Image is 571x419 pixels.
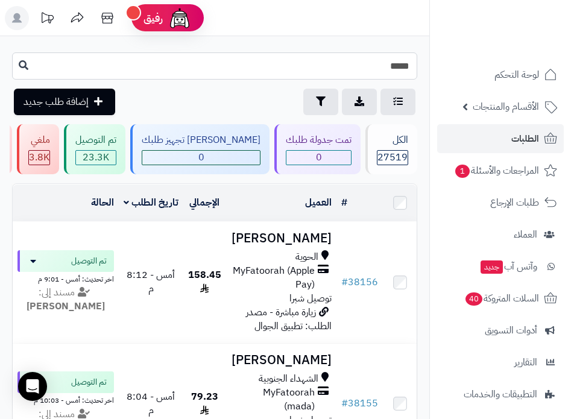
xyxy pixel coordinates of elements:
[464,290,539,307] span: السلات المتروكة
[32,6,62,33] a: تحديثات المنصة
[289,291,332,306] span: توصيل شبرا
[127,389,175,418] span: أمس - 8:04 م
[231,386,315,414] span: MyFatoorah (mada)
[27,299,105,313] strong: [PERSON_NAME]
[437,316,564,345] a: أدوات التسويق
[75,133,116,147] div: تم التوصيل
[142,151,260,165] span: 0
[455,165,470,178] span: 1
[17,393,114,406] div: اخر تحديث: أمس - 10:03 م
[91,195,114,210] a: الحالة
[128,124,272,174] a: [PERSON_NAME] تجهيز طلبك 0
[437,124,564,153] a: الطلبات
[62,124,128,174] a: تم التوصيل 23.3K
[363,124,420,174] a: الكل27519
[286,151,351,165] span: 0
[17,272,114,285] div: اخر تحديث: أمس - 9:01 م
[514,226,537,243] span: العملاء
[514,354,537,371] span: التقارير
[259,372,318,386] span: الشهداء الجنوبية
[28,133,50,147] div: ملغي
[14,89,115,115] a: إضافة طلب جديد
[341,195,347,210] a: #
[71,376,107,388] span: تم التوصيل
[479,258,537,275] span: وآتس آب
[464,386,537,403] span: التطبيقات والخدمات
[341,275,378,289] a: #38156
[454,162,539,179] span: المراجعات والأسئلة
[481,260,503,274] span: جديد
[490,194,539,211] span: طلبات الإرجاع
[465,292,482,306] span: 40
[494,66,539,83] span: لوحة التحكم
[295,250,318,264] span: الحوية
[18,372,47,401] div: Open Intercom Messenger
[377,151,408,165] span: 27519
[144,11,163,25] span: رفيق
[189,195,219,210] a: الإجمالي
[24,95,89,109] span: إضافة طلب جديد
[437,156,564,185] a: المراجعات والأسئلة1
[168,6,192,30] img: ai-face.png
[437,380,564,409] a: التطبيقات والخدمات
[14,124,62,174] a: ملغي 3.8K
[71,255,107,267] span: تم التوصيل
[8,286,123,313] div: مسند إلى:
[29,151,49,165] span: 3.8K
[127,268,175,296] span: أمس - 8:12 م
[473,98,539,115] span: الأقسام والمنتجات
[272,124,363,174] a: تمت جدولة طلبك 0
[341,396,348,411] span: #
[191,389,218,418] span: 79.23
[142,133,260,147] div: [PERSON_NAME] تجهيز طلبك
[377,133,408,147] div: الكل
[231,232,332,245] h3: [PERSON_NAME]
[437,60,564,89] a: لوحة التحكم
[188,268,221,296] span: 158.45
[231,353,332,367] h3: [PERSON_NAME]
[437,348,564,377] a: التقارير
[511,130,539,147] span: الطلبات
[286,133,352,147] div: تمت جدولة طلبك
[231,264,315,292] span: MyFatoorah (Apple Pay)
[341,396,378,411] a: #38155
[305,195,332,210] a: العميل
[437,252,564,281] a: وآتس آبجديد
[124,195,178,210] a: تاريخ الطلب
[341,275,348,289] span: #
[76,151,116,165] div: 23322
[29,151,49,165] div: 3826
[485,322,537,339] span: أدوات التسويق
[76,151,116,165] span: 23.3K
[437,284,564,313] a: السلات المتروكة40
[437,188,564,217] a: طلبات الإرجاع
[246,305,332,333] span: زيارة مباشرة - مصدر الطلب: تطبيق الجوال
[437,220,564,249] a: العملاء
